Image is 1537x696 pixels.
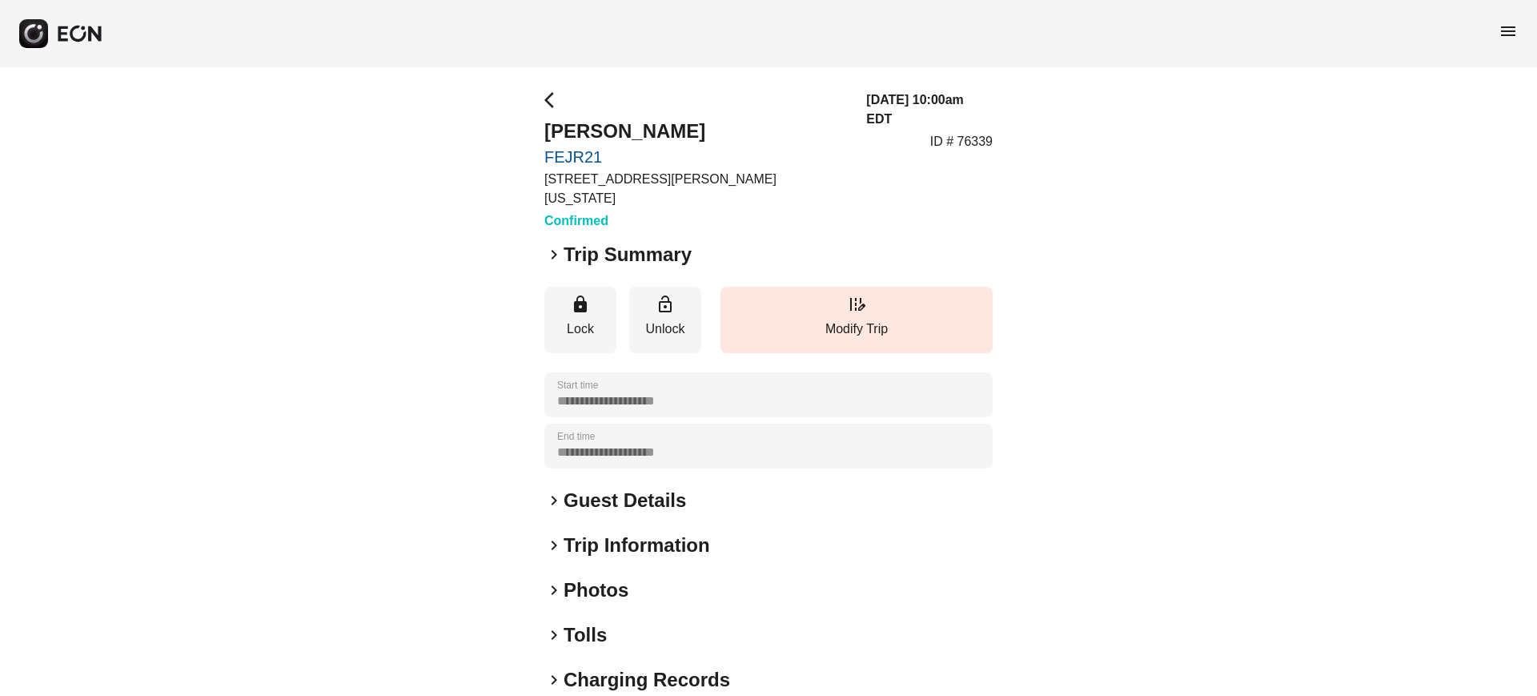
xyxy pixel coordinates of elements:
[544,581,564,600] span: keyboard_arrow_right
[728,320,985,339] p: Modify Trip
[564,667,730,693] h2: Charging Records
[564,488,686,513] h2: Guest Details
[564,242,692,268] h2: Trip Summary
[544,211,847,231] h3: Confirmed
[552,320,608,339] p: Lock
[544,287,616,353] button: Lock
[544,91,564,110] span: arrow_back_ios
[720,287,993,353] button: Modify Trip
[1499,22,1518,41] span: menu
[847,295,866,314] span: edit_road
[544,536,564,555] span: keyboard_arrow_right
[544,147,847,167] a: FEJR21
[656,295,675,314] span: lock_open
[544,626,564,645] span: keyboard_arrow_right
[544,170,847,208] p: [STREET_ADDRESS][PERSON_NAME][US_STATE]
[544,670,564,690] span: keyboard_arrow_right
[544,245,564,264] span: keyboard_arrow_right
[564,622,607,648] h2: Tolls
[930,132,993,151] p: ID # 76339
[564,577,628,603] h2: Photos
[564,533,710,558] h2: Trip Information
[866,91,993,129] h3: [DATE] 10:00am EDT
[544,119,847,144] h2: [PERSON_NAME]
[629,287,701,353] button: Unlock
[637,320,693,339] p: Unlock
[544,491,564,510] span: keyboard_arrow_right
[571,295,590,314] span: lock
